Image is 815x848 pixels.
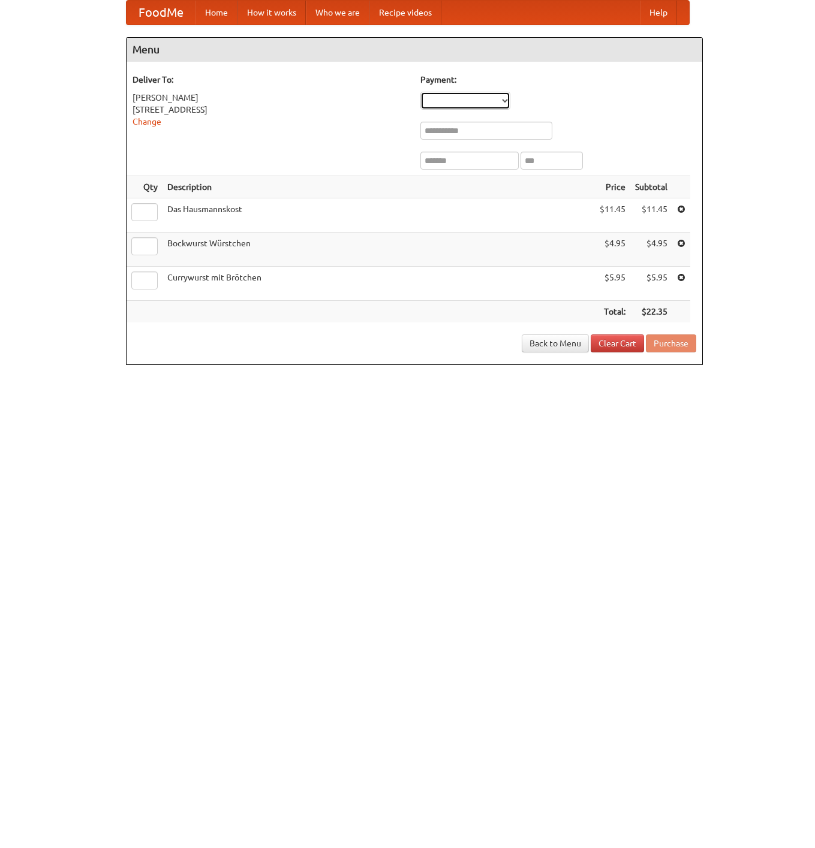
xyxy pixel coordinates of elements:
[595,267,630,301] td: $5.95
[196,1,237,25] a: Home
[306,1,369,25] a: Who we are
[646,334,696,352] button: Purchase
[630,198,672,233] td: $11.45
[522,334,589,352] a: Back to Menu
[127,38,702,62] h4: Menu
[630,233,672,267] td: $4.95
[630,301,672,323] th: $22.35
[127,1,196,25] a: FoodMe
[640,1,677,25] a: Help
[133,104,408,116] div: [STREET_ADDRESS]
[595,301,630,323] th: Total:
[420,74,696,86] h5: Payment:
[369,1,441,25] a: Recipe videos
[595,198,630,233] td: $11.45
[163,233,595,267] td: Bockwurst Würstchen
[133,117,161,126] a: Change
[133,92,408,104] div: [PERSON_NAME]
[133,74,408,86] h5: Deliver To:
[630,267,672,301] td: $5.95
[595,233,630,267] td: $4.95
[630,176,672,198] th: Subtotal
[163,198,595,233] td: Das Hausmannskost
[127,176,163,198] th: Qty
[163,267,595,301] td: Currywurst mit Brötchen
[163,176,595,198] th: Description
[595,176,630,198] th: Price
[591,334,644,352] a: Clear Cart
[237,1,306,25] a: How it works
